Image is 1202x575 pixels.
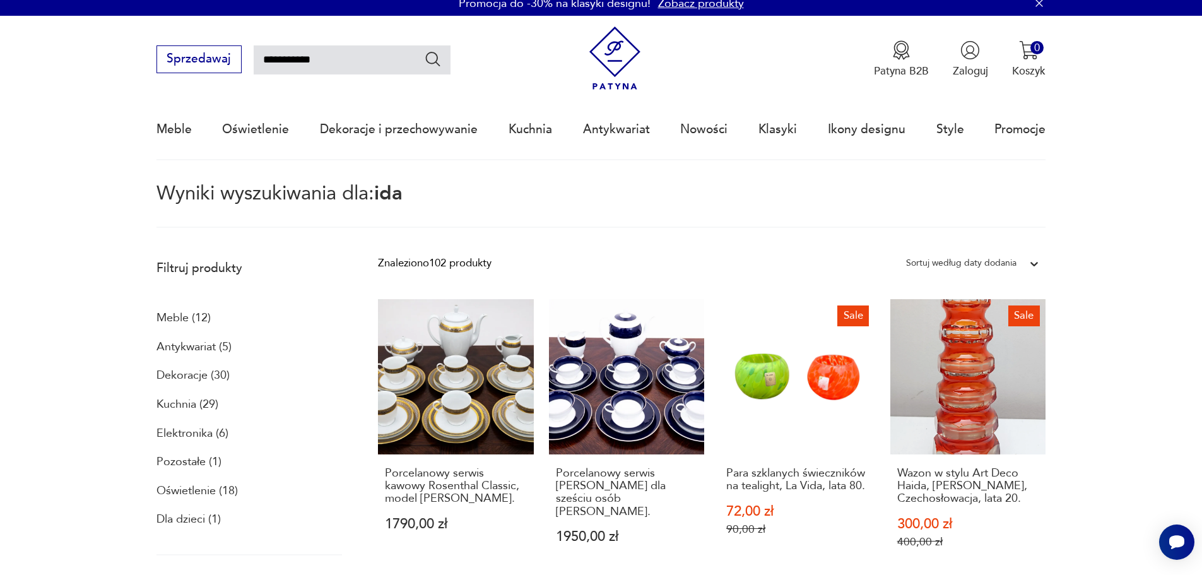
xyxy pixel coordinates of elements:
img: Ikona koszyka [1019,40,1039,60]
img: Ikonka użytkownika [960,40,980,60]
a: Meble [156,100,192,158]
p: Zaloguj [953,64,988,78]
p: Koszyk [1012,64,1046,78]
a: Dekoracje (30) [156,365,230,386]
img: Ikona medalu [892,40,911,60]
a: Klasyki [758,100,797,158]
a: Kuchnia [509,100,552,158]
a: Nowości [680,100,728,158]
a: Promocje [994,100,1046,158]
h3: Para szklanych świeczników na tealight, La Vida, lata 80. [726,467,868,493]
button: Patyna B2B [874,40,929,78]
a: Oświetlenie [222,100,289,158]
div: 0 [1030,41,1044,54]
img: Patyna - sklep z meblami i dekoracjami vintage [583,27,647,90]
button: Zaloguj [953,40,988,78]
iframe: Smartsupp widget button [1159,525,1194,560]
a: Antykwariat [583,100,650,158]
a: Dekoracje i przechowywanie [320,100,478,158]
a: Antykwariat (5) [156,336,232,358]
button: Sprzedawaj [156,45,242,73]
span: ida [374,180,403,206]
a: Dla dzieci (1) [156,509,221,530]
a: Kuchnia (29) [156,394,218,415]
p: Wyniki wyszukiwania dla: [156,184,1046,228]
p: Patyna B2B [874,64,929,78]
p: 1790,00 zł [385,518,527,531]
h3: Porcelanowy serwis kawowy Rosenthal Classic, model [PERSON_NAME]. [385,467,527,506]
p: Filtruj produkty [156,260,342,276]
h3: Porcelanowy serwis [PERSON_NAME] dla sześciu osób [PERSON_NAME]. [556,467,698,519]
div: Sortuj według daty dodania [906,255,1016,271]
a: Pozostałe (1) [156,451,221,473]
h3: Wazon w stylu Art Deco Haida, [PERSON_NAME], Czechosłowacja, lata 20. [897,467,1039,506]
a: Ikony designu [828,100,905,158]
div: Znaleziono 102 produkty [378,255,492,271]
a: Oświetlenie (18) [156,480,238,502]
p: 400,00 zł [897,535,1039,548]
button: Szukaj [424,50,442,68]
button: 0Koszyk [1012,40,1046,78]
a: Sprzedawaj [156,55,242,65]
p: 90,00 zł [726,523,868,536]
p: 72,00 zł [726,505,868,518]
p: 1950,00 zł [556,530,698,543]
a: Elektronika (6) [156,423,228,444]
p: 300,00 zł [897,518,1039,531]
a: Style [936,100,964,158]
a: Meble (12) [156,307,211,329]
a: Ikona medaluPatyna B2B [874,40,929,78]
